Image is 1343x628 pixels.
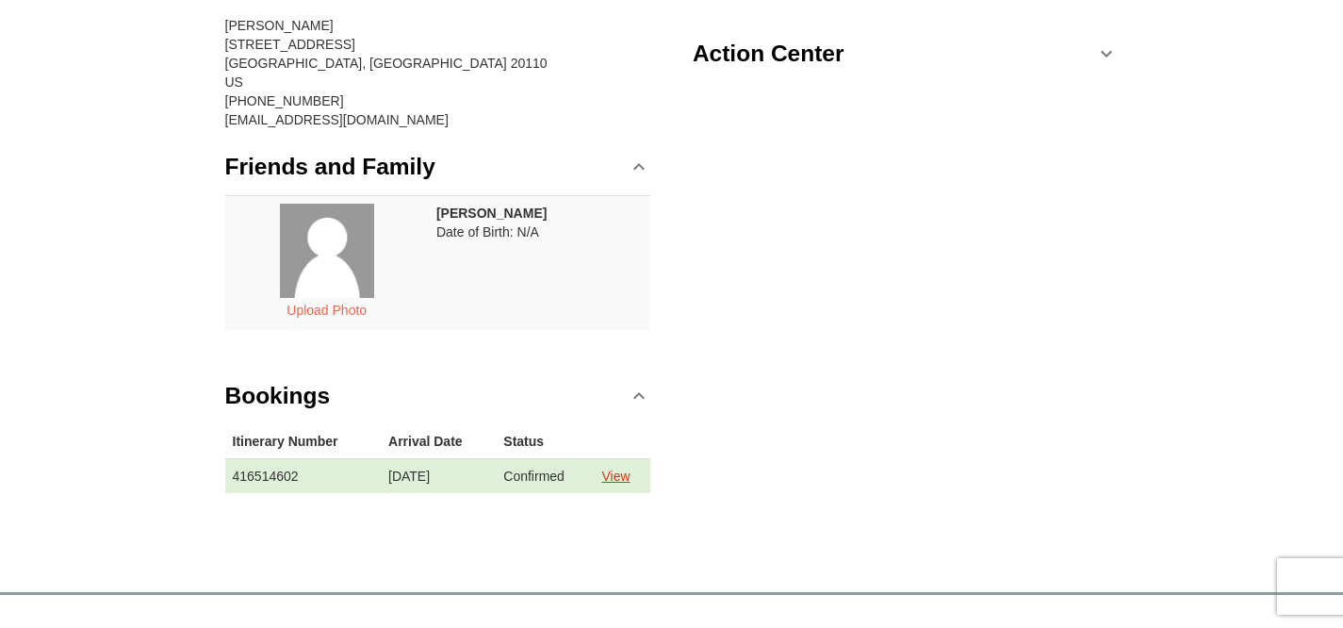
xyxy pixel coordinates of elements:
th: Arrival Date [381,424,496,459]
a: Action Center [693,25,1119,82]
td: Date of Birth: N/A [429,195,650,330]
div: [PERSON_NAME] [STREET_ADDRESS] [GEOGRAPHIC_DATA], [GEOGRAPHIC_DATA] 20110 US [PHONE_NUMBER] [EMAI... [225,16,651,129]
img: placeholder.jpg [280,204,374,298]
td: Confirmed [496,458,594,493]
button: Upload Photo [276,298,377,322]
th: Itinerary Number [225,424,382,459]
a: Friends and Family [225,139,651,195]
h3: Friends and Family [225,148,435,186]
h3: Action Center [693,35,844,73]
td: 416514602 [225,458,382,493]
a: Bookings [225,368,651,424]
strong: [PERSON_NAME] [436,206,547,221]
td: [DATE] [381,458,496,493]
a: View [601,469,630,484]
h3: Bookings [225,377,331,415]
th: Status [496,424,594,459]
